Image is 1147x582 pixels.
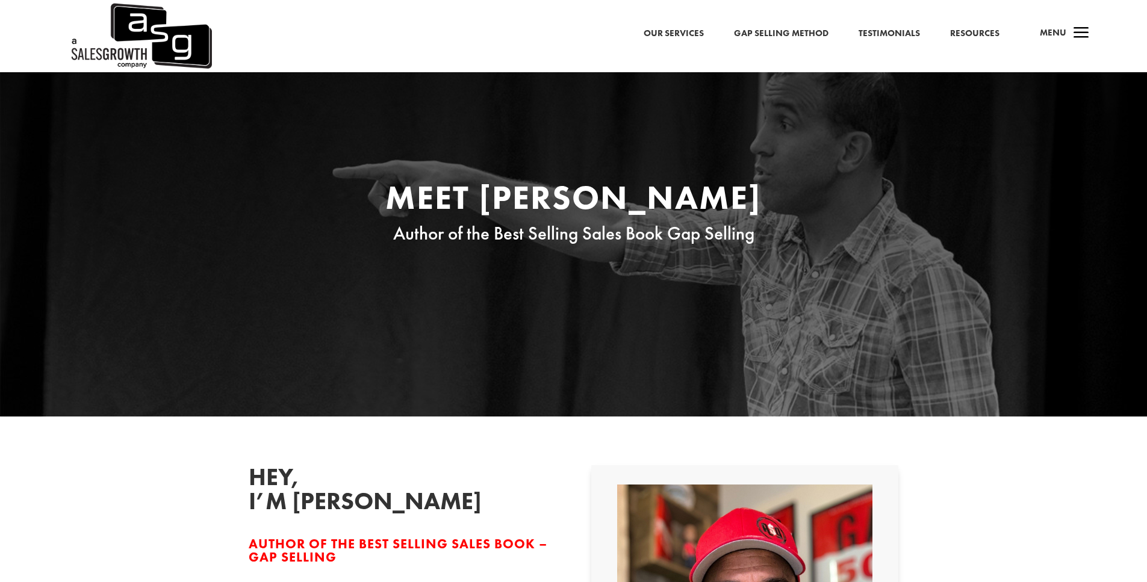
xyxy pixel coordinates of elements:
span: Author of the Best Selling Sales Book Gap Selling [393,221,754,245]
a: Gap Selling Method [734,26,828,42]
h2: Hey, I’m [PERSON_NAME] [249,465,429,519]
span: a [1069,22,1093,46]
a: Resources [950,26,999,42]
span: Menu [1040,26,1066,39]
span: Author of the Best Selling Sales Book – Gap Selling [249,535,547,566]
a: Our Services [644,26,704,42]
a: Testimonials [859,26,920,42]
h1: Meet [PERSON_NAME] [345,181,803,220]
